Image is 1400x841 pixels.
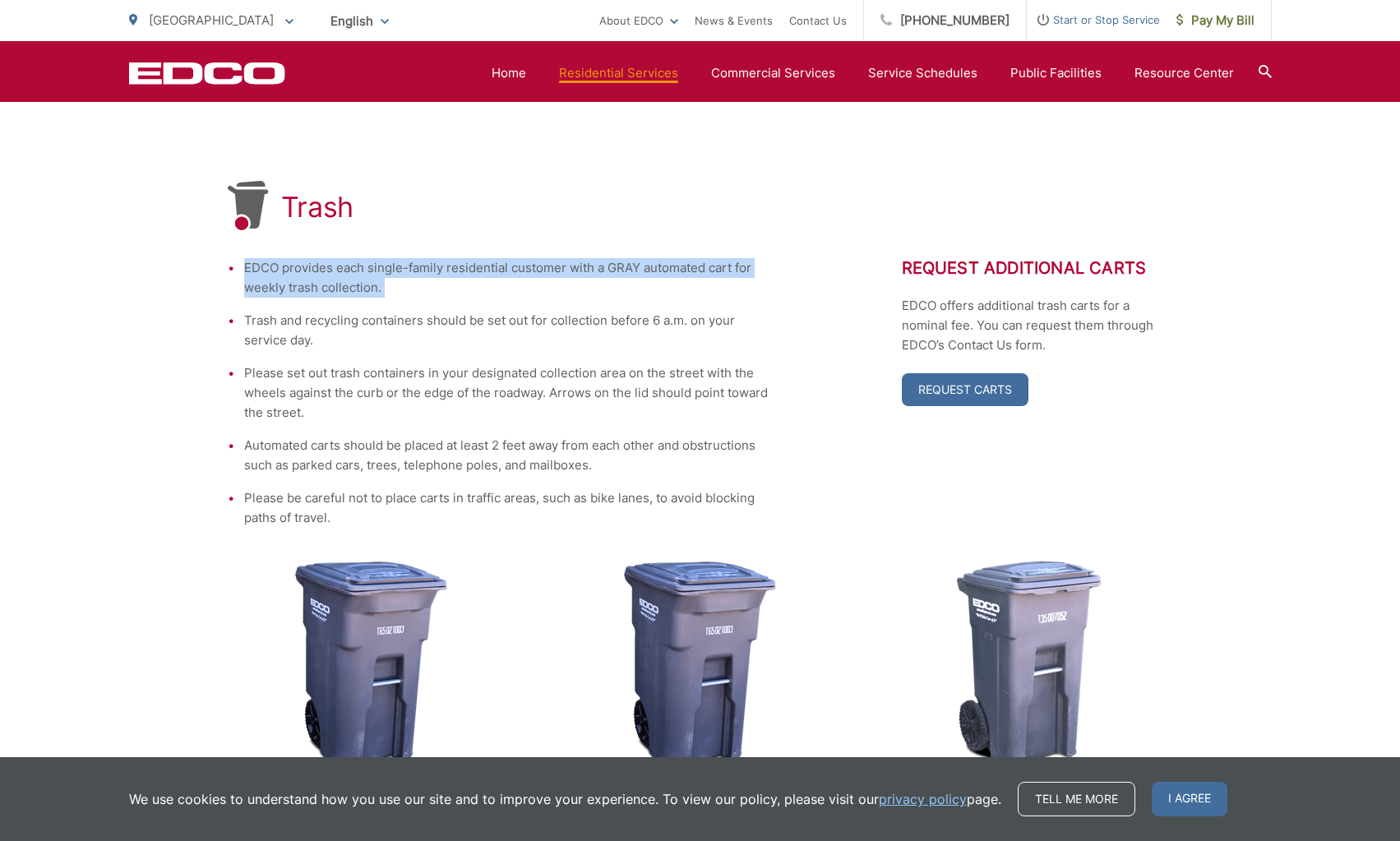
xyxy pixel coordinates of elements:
li: Automated carts should be placed at least 2 feet away from each other and obstructions such as pa... [244,436,770,475]
img: cart-trash.png [624,561,776,774]
li: Trash and recycling containers should be set out for collection before 6 a.m. on your service day. [244,311,770,350]
a: Tell me more [1018,782,1135,816]
a: About EDCO [599,11,678,30]
a: News & Events [695,11,773,30]
a: Contact Us [789,11,847,30]
img: cart-trash.png [295,561,447,774]
li: Please be careful not to place carts in traffic areas, such as bike lanes, to avoid blocking path... [244,488,770,528]
a: Commercial Services [711,63,835,83]
p: EDCO offers additional trash carts for a nominal fee. You can request them through EDCO’s Contact... [902,296,1173,355]
a: privacy policy [879,789,967,809]
span: English [318,7,401,35]
li: EDCO provides each single-family residential customer with a GRAY automated cart for weekly trash... [244,258,770,298]
h2: Request Additional Carts [902,258,1173,278]
span: [GEOGRAPHIC_DATA] [149,12,274,28]
li: Please set out trash containers in your designated collection area on the street with the wheels ... [244,363,770,423]
a: Request Carts [902,373,1028,406]
a: EDCD logo. Return to the homepage. [129,62,285,85]
span: Pay My Bill [1176,11,1254,30]
a: Home [492,63,526,83]
a: Service Schedules [868,63,977,83]
h1: Trash [281,191,354,224]
a: Residential Services [559,63,678,83]
a: Resource Center [1134,63,1234,83]
p: We use cookies to understand how you use our site and to improve your experience. To view our pol... [129,789,1001,809]
img: cart-trash-32.png [956,561,1102,774]
a: Public Facilities [1010,63,1102,83]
